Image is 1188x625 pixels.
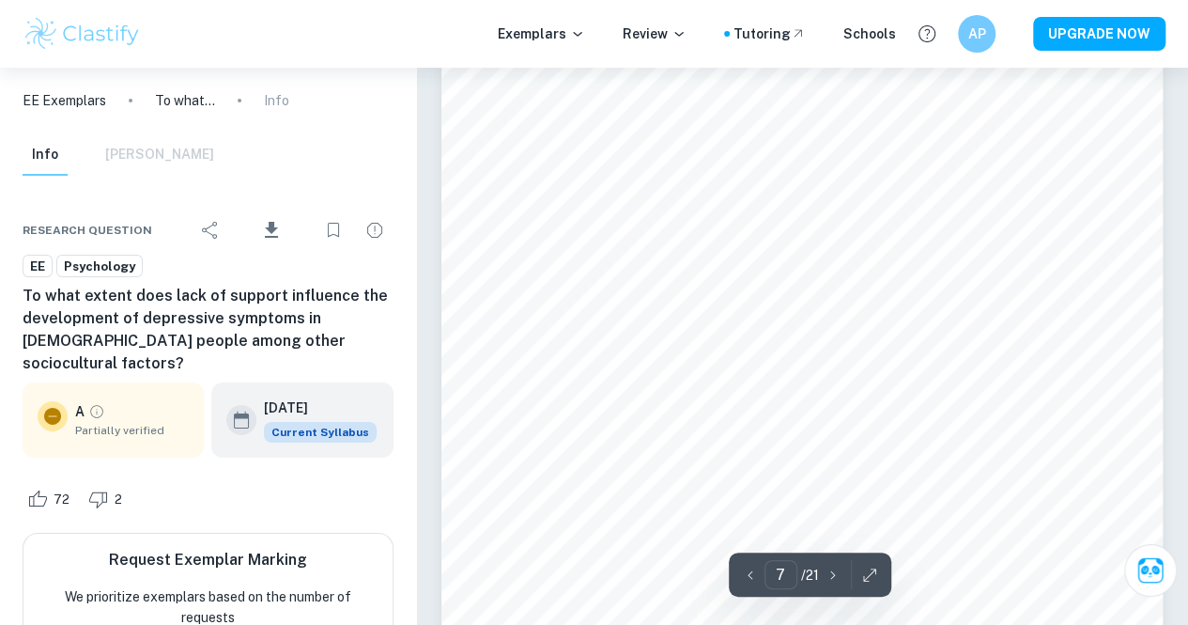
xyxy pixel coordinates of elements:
[88,403,105,420] a: Grade partially verified
[43,491,80,509] span: 72
[23,258,52,276] span: EE
[264,398,362,418] h6: [DATE]
[315,211,352,249] div: Bookmark
[264,422,377,443] span: Current Syllabus
[23,255,53,278] a: EE
[623,23,687,44] p: Review
[75,422,189,439] span: Partially verified
[84,484,132,514] div: Dislike
[56,255,143,278] a: Psychology
[109,549,307,571] h6: Request Exemplar Marking
[23,90,106,111] a: EE Exemplars
[733,23,806,44] a: Tutoring
[911,18,943,50] button: Help and Feedback
[23,484,80,514] div: Like
[356,211,393,249] div: Report issue
[498,23,585,44] p: Exemplars
[23,15,142,53] img: Clastify logo
[264,422,377,443] div: This exemplar is based on the current syllabus. Feel free to refer to it for inspiration/ideas wh...
[966,23,988,44] h6: AP
[1124,544,1177,597] button: Ask Clai
[958,15,995,53] button: AP
[23,222,152,239] span: Research question
[264,90,289,111] p: Info
[192,211,229,249] div: Share
[843,23,896,44] a: Schools
[57,258,142,276] span: Psychology
[23,134,68,176] button: Info
[155,90,215,111] p: To what extent does lack of support influence the development of depressive symptoms in [DEMOGRAP...
[104,491,132,509] span: 2
[233,206,311,255] div: Download
[801,565,819,586] p: / 21
[75,401,85,422] p: A
[1033,17,1165,51] button: UPGRADE NOW
[23,285,393,375] h6: To what extent does lack of support influence the development of depressive symptoms in [DEMOGRAP...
